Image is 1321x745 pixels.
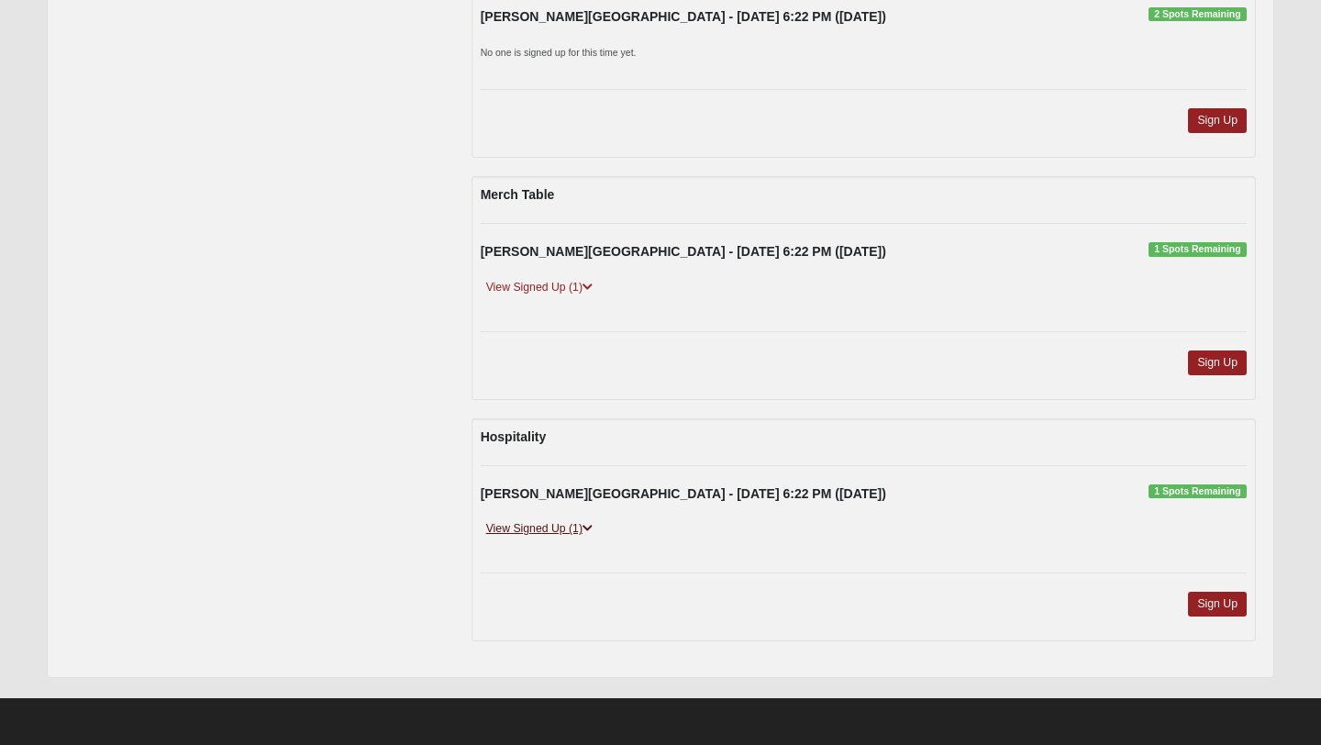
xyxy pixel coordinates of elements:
[1149,7,1247,22] span: 2 Spots Remaining
[481,47,637,58] small: No one is signed up for this time yet.
[1188,592,1247,617] a: Sign Up
[481,519,598,539] a: View Signed Up (1)
[1149,242,1247,257] span: 1 Spots Remaining
[1188,350,1247,375] a: Sign Up
[481,9,886,24] strong: [PERSON_NAME][GEOGRAPHIC_DATA] - [DATE] 6:22 PM ([DATE])
[481,429,547,444] strong: Hospitality
[481,486,886,501] strong: [PERSON_NAME][GEOGRAPHIC_DATA] - [DATE] 6:22 PM ([DATE])
[481,187,555,202] strong: Merch Table
[1188,108,1247,133] a: Sign Up
[481,244,886,259] strong: [PERSON_NAME][GEOGRAPHIC_DATA] - [DATE] 6:22 PM ([DATE])
[1149,484,1247,499] span: 1 Spots Remaining
[481,278,598,297] a: View Signed Up (1)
